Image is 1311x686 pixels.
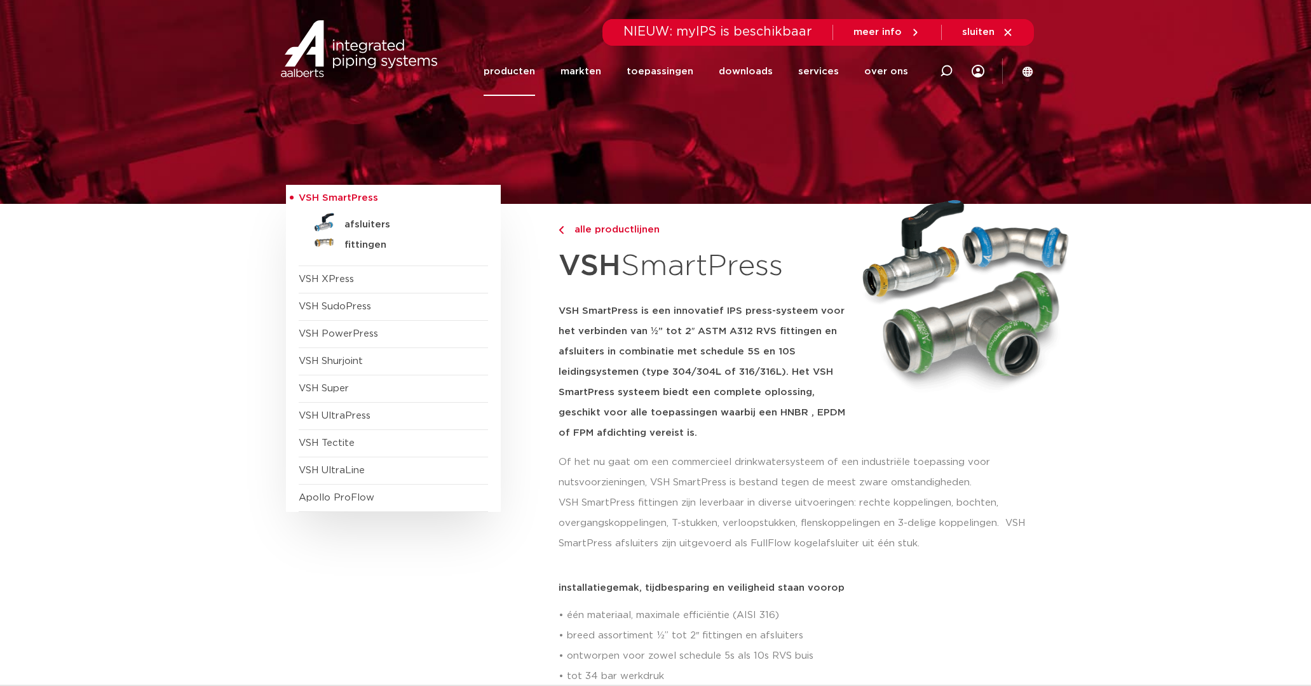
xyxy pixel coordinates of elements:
[344,239,470,251] h5: fittingen
[299,193,378,203] span: VSH SmartPress
[567,225,660,234] span: alle productlijnen
[344,219,470,231] h5: afsluiters
[299,302,371,311] a: VSH SudoPress
[299,329,378,339] a: VSH PowerPress
[299,493,374,502] a: Apollo ProFlow
[719,47,773,96] a: downloads
[853,27,902,37] span: meer info
[864,47,908,96] a: over ons
[559,306,845,438] strong: VSH SmartPress is een innovatief IPS press-systeem voor het verbinden van ½” tot 2″ ASTM A312 RVS...
[299,384,349,393] a: VSH Super
[299,274,354,284] a: VSH XPress
[560,47,601,96] a: markten
[798,47,839,96] a: services
[559,583,1026,593] p: installatiegemak, tijdbesparing en veiligheid staan voorop
[623,25,812,38] span: NIEUW: myIPS is beschikbaar
[962,27,1014,38] a: sluiten
[299,212,488,232] a: afsluiters
[559,252,621,281] strong: VSH
[559,226,564,234] img: chevron-right.svg
[299,466,365,475] a: VSH UltraLine
[299,232,488,253] a: fittingen
[299,411,370,420] a: VSH UltraPress
[559,242,846,291] h1: SmartPress
[853,27,921,38] a: meer info
[484,47,908,96] nav: Menu
[484,47,535,96] a: producten
[627,47,693,96] a: toepassingen
[299,438,355,448] a: VSH Tectite
[559,222,846,238] a: alle productlijnen
[559,452,1026,554] p: Of het nu gaat om een commercieel drinkwatersysteem of een industriële toepassing voor nutsvoorzi...
[962,27,995,37] span: sluiten
[299,356,363,366] a: VSH Shurjoint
